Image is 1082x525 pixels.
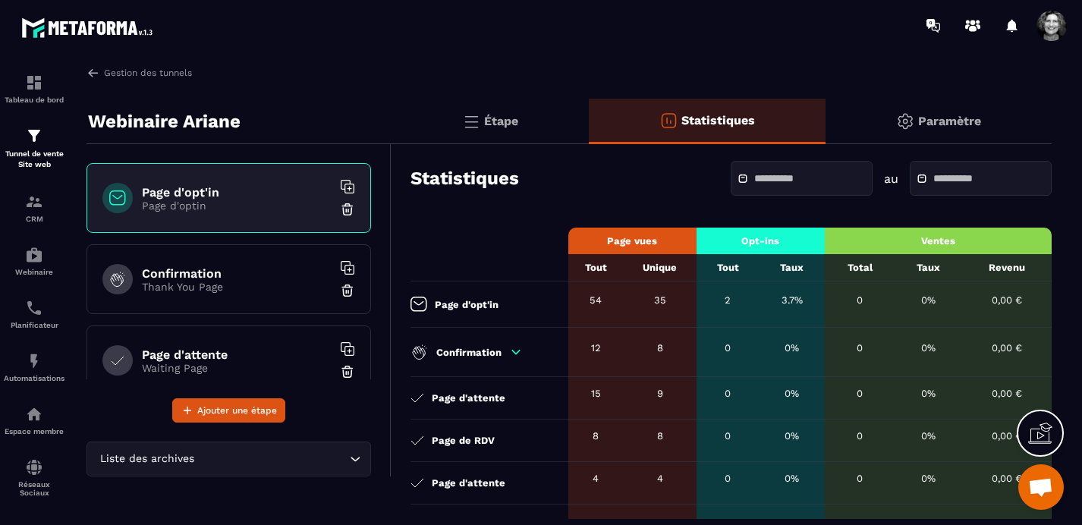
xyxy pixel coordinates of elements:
[4,268,64,276] p: Webinaire
[970,388,1044,399] div: 0,00 €
[832,388,887,399] div: 0
[25,246,43,264] img: automations
[25,352,43,370] img: automations
[832,342,887,354] div: 0
[96,451,197,467] span: Liste des archives
[4,427,64,435] p: Espace membre
[4,447,64,508] a: social-networksocial-networkRéseaux Sociaux
[624,254,697,281] th: Unique
[631,473,689,484] div: 4
[970,342,1044,354] div: 0,00 €
[704,473,752,484] div: 0
[832,294,887,306] div: 0
[21,14,158,42] img: logo
[4,115,64,181] a: formationformationTunnel de vente Site web
[832,473,887,484] div: 0
[902,294,955,306] div: 0%
[767,430,817,442] div: 0%
[432,392,505,404] p: Page d'attente
[340,202,355,217] img: trash
[681,113,755,127] p: Statistiques
[142,266,332,281] h6: Confirmation
[142,185,332,200] h6: Page d'opt'in
[4,234,64,288] a: automationsautomationsWebinaire
[704,294,752,306] div: 2
[484,114,518,128] p: Étape
[970,430,1044,442] div: 0,00 €
[25,405,43,423] img: automations
[704,430,752,442] div: 0
[902,473,955,484] div: 0%
[4,321,64,329] p: Planificateur
[767,473,817,484] div: 0%
[902,388,955,399] div: 0%
[25,74,43,92] img: formation
[767,294,817,306] div: 3.7%
[832,430,887,442] div: 0
[659,112,678,130] img: stats-o.f719a939.svg
[896,112,914,130] img: setting-gr.5f69749f.svg
[142,347,332,362] h6: Page d'attente
[918,114,981,128] p: Paramètre
[631,430,689,442] div: 8
[4,394,64,447] a: automationsautomationsEspace membre
[631,294,689,306] div: 35
[197,451,346,467] input: Search for option
[704,388,752,399] div: 0
[568,254,624,281] th: Tout
[435,299,499,310] p: Page d'opt'in
[631,388,689,399] div: 9
[4,374,64,382] p: Automatisations
[895,254,962,281] th: Taux
[576,473,616,484] div: 4
[697,228,825,254] th: Opt-ins
[172,398,285,423] button: Ajouter une étape
[25,299,43,317] img: scheduler
[4,215,64,223] p: CRM
[576,294,616,306] div: 54
[704,342,752,354] div: 0
[25,458,43,476] img: social-network
[4,480,64,497] p: Réseaux Sociaux
[4,96,64,104] p: Tableau de bord
[884,171,898,186] p: au
[4,149,64,170] p: Tunnel de vente Site web
[142,281,332,293] p: Thank You Page
[970,473,1044,484] div: 0,00 €
[142,362,332,374] p: Waiting Page
[142,200,332,212] p: Page d'optin
[825,228,1052,254] th: Ventes
[825,254,895,281] th: Total
[410,168,519,189] h3: Statistiques
[1018,464,1064,510] div: Ouvrir le chat
[4,288,64,341] a: schedulerschedulerPlanificateur
[902,430,955,442] div: 0%
[86,442,371,476] div: Search for option
[25,127,43,145] img: formation
[86,66,100,80] img: arrow
[962,254,1052,281] th: Revenu
[88,106,241,137] p: Webinaire Ariane
[760,254,825,281] th: Taux
[631,342,689,354] div: 8
[4,62,64,115] a: formationformationTableau de bord
[462,112,480,130] img: bars.0d591741.svg
[25,193,43,211] img: formation
[576,388,616,399] div: 15
[86,66,192,80] a: Gestion des tunnels
[568,228,697,254] th: Page vues
[432,435,495,446] p: Page de RDV
[340,364,355,379] img: trash
[902,342,955,354] div: 0%
[197,403,277,418] span: Ajouter une étape
[767,388,817,399] div: 0%
[697,254,760,281] th: Tout
[576,430,616,442] div: 8
[767,342,817,354] div: 0%
[4,181,64,234] a: formationformationCRM
[970,294,1044,306] div: 0,00 €
[436,347,502,358] p: Confirmation
[576,342,616,354] div: 12
[4,341,64,394] a: automationsautomationsAutomatisations
[432,477,505,489] p: Page d'attente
